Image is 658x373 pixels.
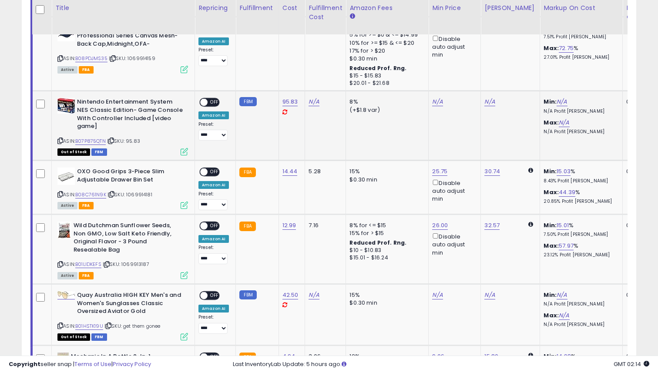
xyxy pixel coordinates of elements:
[198,121,229,141] div: Preset:
[484,167,500,176] a: 30.74
[282,291,299,299] a: 42.50
[79,272,94,279] span: FBA
[57,222,71,239] img: 51zBmVD+koL._SL40_.jpg
[91,333,107,341] span: FBM
[544,221,557,229] b: Min:
[484,97,495,106] a: N/A
[626,168,653,175] div: 0
[208,222,222,230] span: OFF
[544,222,616,238] div: %
[349,239,406,246] b: Reduced Prof. Rng.
[544,44,616,60] div: %
[557,167,571,176] a: 15.03
[349,291,422,299] div: 15%
[349,39,422,47] div: 10% for >= $15 & <= $20
[79,202,94,209] span: FBA
[198,191,229,211] div: Preset:
[282,3,302,12] div: Cost
[544,188,616,205] div: %
[349,98,422,106] div: 8%
[239,222,255,231] small: FBA
[432,232,474,257] div: Disable auto adjust min
[239,97,256,106] small: FBM
[614,360,649,368] span: 2025-08-11 02:14 GMT
[198,245,229,264] div: Preset:
[208,292,222,299] span: OFF
[309,168,339,175] div: 5.28
[349,3,425,12] div: Amazon Fees
[75,261,101,268] a: B01LIDKEFS
[626,3,656,21] div: Fulfillable Quantity
[349,72,422,80] div: $15 - $15.83
[57,202,77,209] span: All listings currently available for purchase on Amazon
[432,97,443,106] a: N/A
[349,106,422,114] div: (+$1.8 var)
[349,247,422,254] div: $10 - $10.83
[557,97,567,106] a: N/A
[544,232,616,238] p: 7.50% Profit [PERSON_NAME]
[198,47,229,67] div: Preset:
[208,99,222,106] span: OFF
[57,98,188,155] div: ASIN:
[239,168,255,177] small: FBA
[544,54,616,60] p: 27.01% Profit [PERSON_NAME]
[198,235,229,243] div: Amazon AI
[484,221,500,230] a: 32.57
[557,291,567,299] a: N/A
[349,299,422,307] div: $0.30 min
[74,222,179,256] b: Wild Dutchman Sunflower Seeds, Non GMO, Low Salt Keto Friendly, Original Flavor - 3 Pound Reseala...
[544,242,616,258] div: %
[75,138,106,145] a: B07P875QTN
[198,181,229,189] div: Amazon AI
[544,168,616,184] div: %
[74,360,111,368] a: Terms of Use
[104,323,161,329] span: | SKU: get them gonee
[9,360,151,369] div: seller snap | |
[544,301,616,307] p: N/A Profit [PERSON_NAME]
[198,305,229,313] div: Amazon AI
[544,322,616,328] p: N/A Profit [PERSON_NAME]
[544,44,559,52] b: Max:
[432,167,447,176] a: 25.75
[349,168,422,175] div: 15%
[107,138,140,144] span: | SKU: 95.83
[233,360,649,369] div: Last InventoryLab Update: 5 hours ago.
[103,261,149,268] span: | SKU: 1069913187
[544,291,557,299] b: Min:
[544,97,557,106] b: Min:
[77,24,183,50] b: Carhartt Men's Rugged Professional Series Canvas Mesh-Back Cap,Midnight,OFA-
[57,148,90,156] span: All listings that are currently out of stock and unavailable for purchase on Amazon
[57,333,90,341] span: All listings that are currently out of stock and unavailable for purchase on Amazon
[57,98,75,114] img: 51uMa673kuL._SL40_.jpg
[557,221,569,230] a: 15.01
[77,291,183,318] b: Quay Australia HIGH KEY Men's and Women's Sunglasses Classic Oversized Aviator Gold
[544,118,559,127] b: Max:
[198,37,229,45] div: Amazon AI
[349,55,422,63] div: $0.30 min
[544,34,616,40] p: 7.51% Profit [PERSON_NAME]
[107,191,152,198] span: | SKU: 1069914181
[77,168,183,186] b: OXO Good Grips 3-Piece Slim Adjustable Drawer Bin Set
[75,55,107,62] a: B08PDJMS35
[349,176,422,184] div: $0.30 min
[57,272,77,279] span: All listings currently available for purchase on Amazon
[559,242,574,250] a: 57.97
[198,3,232,12] div: Repricing
[239,3,275,12] div: Fulfillment
[9,360,40,368] strong: Copyright
[57,168,75,185] img: 31xcOszxAoL._SL40_.jpg
[239,290,256,299] small: FBM
[544,178,616,184] p: 8.43% Profit [PERSON_NAME]
[432,3,477,12] div: Min Price
[349,64,406,72] b: Reduced Prof. Rng.
[349,12,355,20] small: Amazon Fees.
[559,188,575,197] a: 44.39
[484,3,536,12] div: [PERSON_NAME]
[432,178,474,203] div: Disable auto adjust min
[309,3,342,21] div: Fulfillment Cost
[57,24,188,72] div: ASIN:
[626,98,653,106] div: 0
[75,323,103,330] a: B01HSTK19U
[57,168,188,208] div: ASIN:
[484,291,495,299] a: N/A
